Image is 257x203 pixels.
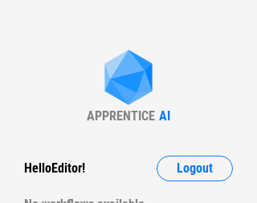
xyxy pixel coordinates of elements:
[157,156,233,181] button: Logout
[177,162,213,175] span: Logout
[96,50,161,108] img: Apprentice AI
[87,108,155,124] div: APPRENTICE
[24,156,85,181] div: Hello Editor !
[159,108,170,124] div: AI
